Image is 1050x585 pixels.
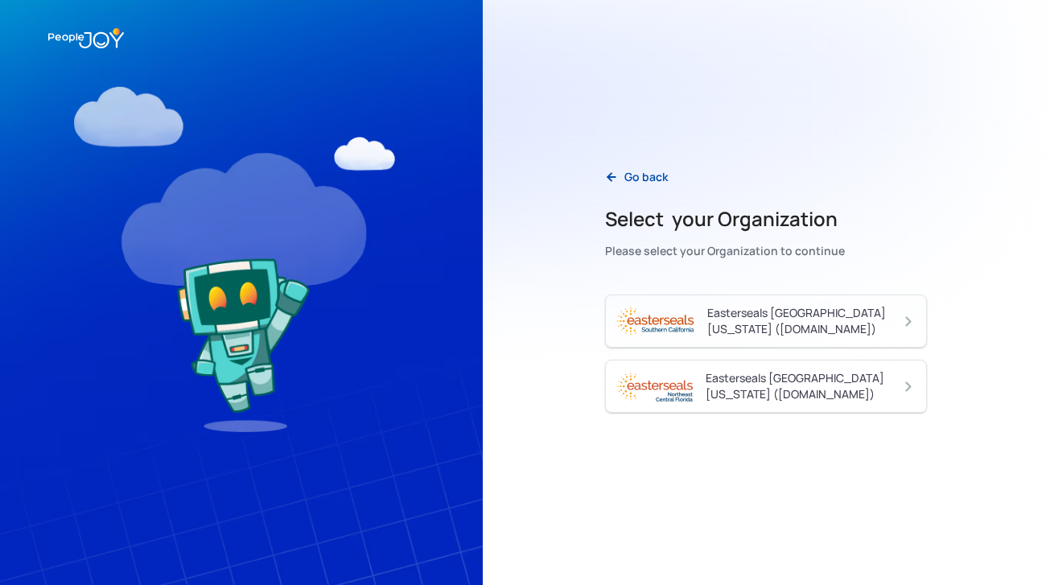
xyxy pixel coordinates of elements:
div: Go back [624,169,668,185]
a: Easterseals [GEOGRAPHIC_DATA][US_STATE] ([DOMAIN_NAME]) [605,295,927,348]
div: Easterseals [GEOGRAPHIC_DATA][US_STATE] ([DOMAIN_NAME]) [707,305,900,337]
a: Easterseals [GEOGRAPHIC_DATA][US_STATE] ([DOMAIN_NAME]) [605,360,927,413]
div: Please select your Organization to continue [605,240,845,262]
h2: Select your Organization [605,206,845,232]
div: Easterseals [GEOGRAPHIC_DATA][US_STATE] ([DOMAIN_NAME]) [706,370,900,402]
a: Go back [592,160,681,193]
